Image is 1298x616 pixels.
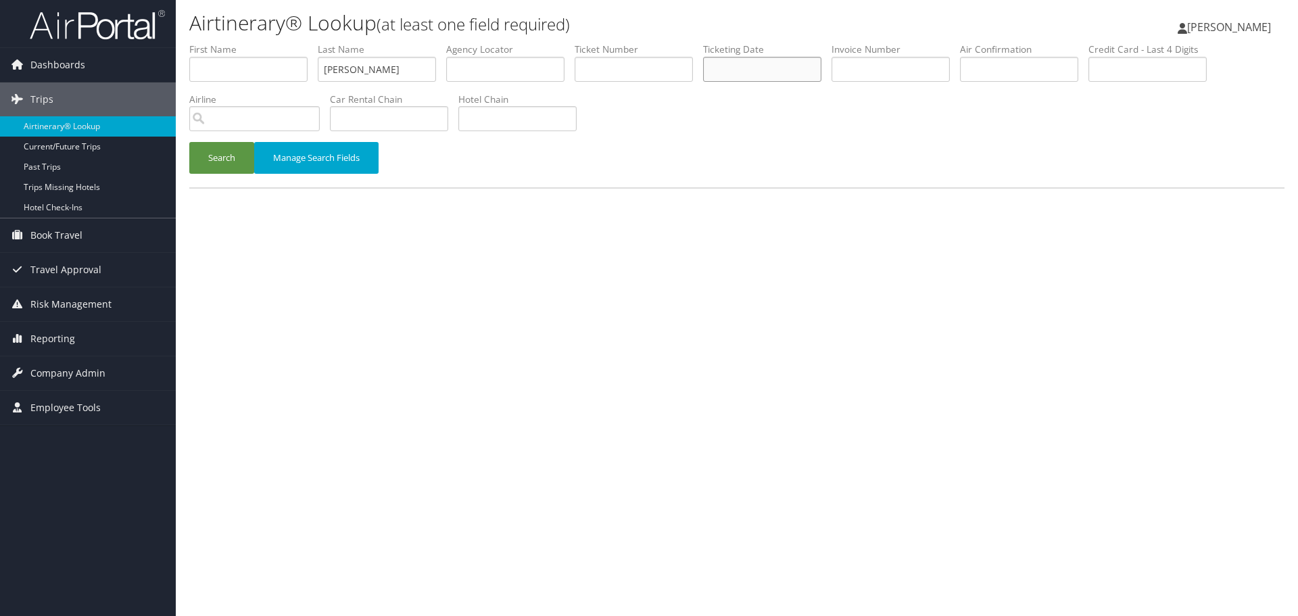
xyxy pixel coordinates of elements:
[30,356,105,390] span: Company Admin
[446,43,575,56] label: Agency Locator
[1088,43,1217,56] label: Credit Card - Last 4 Digits
[377,13,570,35] small: (at least one field required)
[832,43,960,56] label: Invoice Number
[30,253,101,287] span: Travel Approval
[189,93,330,106] label: Airline
[30,322,75,356] span: Reporting
[30,9,165,41] img: airportal-logo.png
[330,93,458,106] label: Car Rental Chain
[189,9,919,37] h1: Airtinerary® Lookup
[30,218,82,252] span: Book Travel
[30,287,112,321] span: Risk Management
[30,391,101,425] span: Employee Tools
[254,142,379,174] button: Manage Search Fields
[189,43,318,56] label: First Name
[1187,20,1271,34] span: [PERSON_NAME]
[575,43,703,56] label: Ticket Number
[458,93,587,106] label: Hotel Chain
[703,43,832,56] label: Ticketing Date
[1178,7,1284,47] a: [PERSON_NAME]
[189,142,254,174] button: Search
[30,82,53,116] span: Trips
[960,43,1088,56] label: Air Confirmation
[318,43,446,56] label: Last Name
[30,48,85,82] span: Dashboards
